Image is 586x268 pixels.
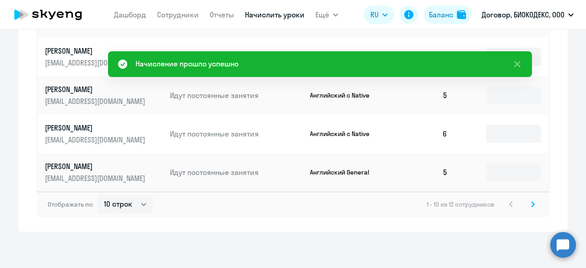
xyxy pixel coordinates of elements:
p: [EMAIL_ADDRESS][DOMAIN_NAME] [45,173,147,183]
td: 5 [391,153,455,191]
a: [PERSON_NAME][EMAIL_ADDRESS][DOMAIN_NAME] [45,46,163,68]
a: [PERSON_NAME][EMAIL_ADDRESS][DOMAIN_NAME] [45,84,163,106]
a: [PERSON_NAME][EMAIL_ADDRESS][DOMAIN_NAME] [45,123,163,145]
p: Английский с Native [310,130,379,138]
p: Английский General [310,168,379,176]
td: 12 [391,38,455,76]
div: Баланс [429,9,453,20]
button: Договор, БИОКОДЕКС, ООО [477,4,578,26]
a: Дашборд [114,10,146,19]
p: [EMAIL_ADDRESS][DOMAIN_NAME] [45,58,147,68]
span: 1 - 10 из 12 сотрудников [427,200,494,208]
p: [EMAIL_ADDRESS][DOMAIN_NAME] [45,96,147,106]
p: Идут постоянные занятия [170,167,303,177]
a: Начислить уроки [245,10,304,19]
p: [PERSON_NAME] [45,84,147,94]
p: Идут постоянные занятия [170,90,303,100]
button: Ещё [315,5,338,24]
button: RU [364,5,394,24]
a: [PERSON_NAME][EMAIL_ADDRESS][DOMAIN_NAME] [45,161,163,183]
p: Идут постоянные занятия [170,129,303,139]
p: [PERSON_NAME] [45,123,147,133]
td: 5 [391,76,455,115]
td: 6 [391,115,455,153]
p: [EMAIL_ADDRESS][DOMAIN_NAME] [45,135,147,145]
img: balance [457,10,466,19]
button: Балансbalance [423,5,472,24]
p: Английский с Native [310,91,379,99]
span: RU [370,9,379,20]
p: [PERSON_NAME] [45,161,147,171]
div: Начисление прошло успешно [136,58,239,69]
a: Отчеты [210,10,234,19]
a: Сотрудники [157,10,199,19]
p: [PERSON_NAME] [45,46,147,56]
p: Договор, БИОКОДЕКС, ООО [482,9,564,20]
span: Отображать по: [48,200,94,208]
span: Ещё [315,9,329,20]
